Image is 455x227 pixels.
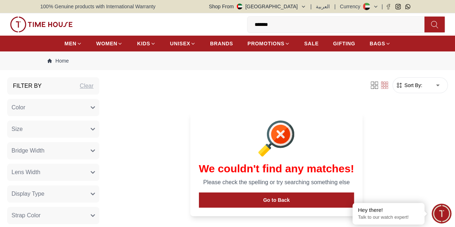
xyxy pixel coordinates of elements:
[7,164,99,181] button: Lens Width
[237,4,242,9] img: United Arab Emirates
[12,190,44,198] span: Display Type
[340,3,363,10] div: Currency
[210,40,233,47] span: BRANDS
[304,37,319,50] a: SALE
[170,37,196,50] a: UNISEX
[13,82,42,90] h3: Filter By
[80,82,94,90] div: Clear
[12,146,45,155] span: Bridge Width
[137,37,155,50] a: KIDS
[369,40,385,47] span: BAGS
[369,37,390,50] a: BAGS
[7,99,99,116] button: Color
[12,103,25,112] span: Color
[137,40,150,47] span: KIDS
[170,40,190,47] span: UNISEX
[304,40,319,47] span: SALE
[40,51,415,70] nav: Breadcrumb
[405,4,410,9] a: Whatsapp
[96,40,118,47] span: WOMEN
[381,3,383,10] span: |
[210,37,233,50] a: BRANDS
[12,125,23,133] span: Size
[209,3,306,10] button: Shop From[GEOGRAPHIC_DATA]
[7,207,99,224] button: Strap Color
[310,3,312,10] span: |
[334,3,336,10] span: |
[403,82,422,89] span: Sort By:
[10,17,73,32] img: ...
[96,37,123,50] a: WOMEN
[432,204,451,223] div: Chat Widget
[64,37,82,50] a: MEN
[386,4,391,9] a: Facebook
[47,57,69,64] a: Home
[396,82,422,89] button: Sort By:
[12,168,40,177] span: Lens Width
[358,206,419,214] div: Hey there!
[358,214,419,221] p: Talk to our watch expert!
[395,4,401,9] a: Instagram
[333,37,355,50] a: GIFTING
[7,185,99,203] button: Display Type
[247,40,285,47] span: PROMOTIONS
[333,40,355,47] span: GIFTING
[7,121,99,138] button: Size
[199,178,354,187] p: Please check the spelling or try searching something else
[12,211,41,220] span: Strap Color
[247,37,290,50] a: PROMOTIONS
[64,40,76,47] span: MEN
[316,3,330,10] button: العربية
[7,142,99,159] button: Bridge Width
[199,162,354,175] h1: We couldn't find any matches!
[199,192,354,208] button: Go to Back
[40,3,155,10] span: 100% Genuine products with International Warranty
